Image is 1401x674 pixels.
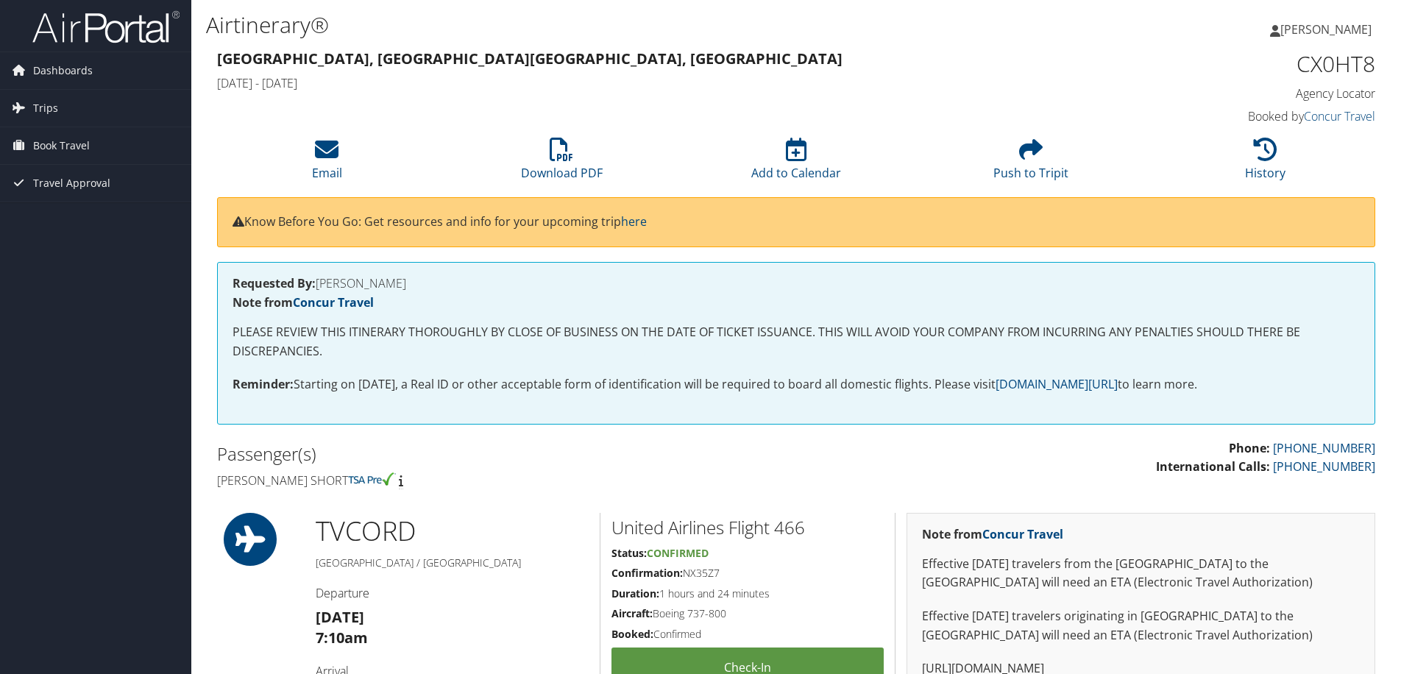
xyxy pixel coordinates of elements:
[1229,440,1270,456] strong: Phone:
[217,472,785,489] h4: [PERSON_NAME] Short
[922,526,1063,542] strong: Note from
[206,10,993,40] h1: Airtinerary®
[521,146,603,181] a: Download PDF
[233,375,1360,394] p: Starting on [DATE], a Real ID or other acceptable form of identification will be required to boar...
[993,146,1068,181] a: Push to Tripit
[233,213,1360,232] p: Know Before You Go: Get resources and info for your upcoming trip
[611,606,884,621] h5: Boeing 737-800
[996,376,1118,392] a: [DOMAIN_NAME][URL]
[32,10,180,44] img: airportal-logo.png
[316,556,589,570] h5: [GEOGRAPHIC_DATA] / [GEOGRAPHIC_DATA]
[233,376,294,392] strong: Reminder:
[1273,458,1375,475] a: [PHONE_NUMBER]
[316,513,589,550] h1: TVC ORD
[611,586,659,600] strong: Duration:
[611,566,884,581] h5: NX35Z7
[611,627,884,642] h5: Confirmed
[611,546,647,560] strong: Status:
[1102,85,1375,102] h4: Agency Locator
[217,75,1080,91] h4: [DATE] - [DATE]
[1156,458,1270,475] strong: International Calls:
[1304,108,1375,124] a: Concur Travel
[1102,49,1375,79] h1: CX0HT8
[1245,146,1285,181] a: History
[348,472,396,486] img: tsa-precheck.png
[33,90,58,127] span: Trips
[621,213,647,230] a: here
[611,586,884,601] h5: 1 hours and 24 minutes
[611,627,653,641] strong: Booked:
[233,323,1360,361] p: PLEASE REVIEW THIS ITINERARY THOROUGHLY BY CLOSE OF BUSINESS ON THE DATE OF TICKET ISSUANCE. THIS...
[611,566,683,580] strong: Confirmation:
[1270,7,1386,52] a: [PERSON_NAME]
[316,628,368,648] strong: 7:10am
[233,277,1360,289] h4: [PERSON_NAME]
[33,52,93,89] span: Dashboards
[316,585,589,601] h4: Departure
[217,49,843,68] strong: [GEOGRAPHIC_DATA], [GEOGRAPHIC_DATA] [GEOGRAPHIC_DATA], [GEOGRAPHIC_DATA]
[922,607,1360,645] p: Effective [DATE] travelers originating in [GEOGRAPHIC_DATA] to the [GEOGRAPHIC_DATA] will need an...
[293,294,374,311] a: Concur Travel
[1280,21,1372,38] span: [PERSON_NAME]
[611,606,653,620] strong: Aircraft:
[922,555,1360,592] p: Effective [DATE] travelers from the [GEOGRAPHIC_DATA] to the [GEOGRAPHIC_DATA] will need an ETA (...
[647,546,709,560] span: Confirmed
[1273,440,1375,456] a: [PHONE_NUMBER]
[233,275,316,291] strong: Requested By:
[33,127,90,164] span: Book Travel
[611,515,884,540] h2: United Airlines Flight 466
[316,607,364,627] strong: [DATE]
[217,441,785,467] h2: Passenger(s)
[33,165,110,202] span: Travel Approval
[1102,108,1375,124] h4: Booked by
[982,526,1063,542] a: Concur Travel
[233,294,374,311] strong: Note from
[751,146,841,181] a: Add to Calendar
[312,146,342,181] a: Email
